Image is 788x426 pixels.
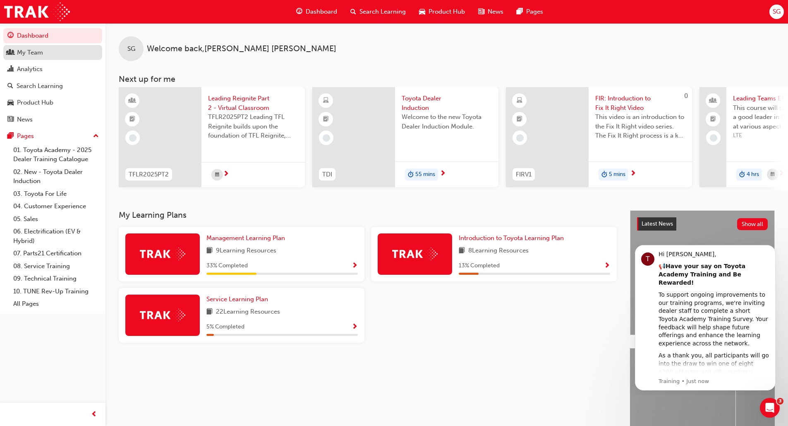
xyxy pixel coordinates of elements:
[601,169,607,180] span: duration-icon
[129,170,169,179] span: TFLR2025PT2
[773,7,781,17] span: SG
[517,95,522,106] span: learningResourceType_ELEARNING-icon
[216,307,280,317] span: 22 Learning Resources
[459,234,564,242] span: Introduction to Toyota Learning Plan
[402,112,492,131] span: Welcome to the new Toyota Dealer Induction Module.
[3,95,102,110] a: Product Hub
[93,131,99,142] span: up-icon
[208,112,298,140] span: TFLR2025PT2 Leading TFL Reignite builds upon the foundation of TFL Reignite, reaffirming our comm...
[684,92,688,100] span: 0
[415,170,435,179] span: 55 mins
[10,166,102,188] a: 02. New - Toyota Dealer Induction
[7,83,13,90] span: search-icon
[208,94,298,112] span: Leading Reignite Part 2 - Virtual Classroom
[771,169,775,180] span: calendar-icon
[129,114,135,125] span: booktick-icon
[7,32,14,40] span: guage-icon
[119,210,617,220] h3: My Learning Plans
[472,3,510,20] a: news-iconNews
[777,398,783,405] span: 3
[630,170,636,178] span: next-icon
[10,188,102,200] a: 03. Toyota For Life
[778,170,785,178] span: next-icon
[206,246,213,256] span: book-icon
[769,5,784,19] button: SG
[17,98,53,107] div: Product Hub
[488,7,503,17] span: News
[516,134,524,142] span: learningRecordVerb_NONE-icon
[352,262,358,270] span: Show Progress
[604,261,610,271] button: Show Progress
[459,261,500,271] span: 13 % Completed
[419,7,425,17] span: car-icon
[710,134,717,142] span: learningRecordVerb_NONE-icon
[3,26,102,129] button: DashboardMy TeamAnalyticsSearch LearningProduct HubNews
[517,114,522,125] span: booktick-icon
[7,66,14,73] span: chart-icon
[140,248,185,260] img: Trak
[147,44,336,54] span: Welcome back , [PERSON_NAME] [PERSON_NAME]
[352,324,358,331] span: Show Progress
[3,28,102,43] a: Dashboard
[7,116,14,124] span: news-icon
[3,112,102,127] a: News
[129,95,135,106] span: learningResourceType_INSTRUCTOR_LED-icon
[739,169,745,180] span: duration-icon
[10,260,102,273] a: 08. Service Training
[747,170,759,179] span: 4 hrs
[637,217,768,231] a: Latest NewsShow all
[323,114,329,125] span: booktick-icon
[10,144,102,166] a: 01. Toyota Academy - 2025 Dealer Training Catalogue
[392,248,438,260] img: Trak
[526,7,543,17] span: Pages
[344,3,412,20] a: search-iconSearch Learning
[440,170,446,178] span: next-icon
[10,225,102,247] a: 06. Electrification (EV & Hybrid)
[290,3,344,20] a: guage-iconDashboard
[17,131,34,141] div: Pages
[642,220,673,227] span: Latest News
[595,94,685,112] span: FIR: Introduction to Fix It Right Video
[206,233,288,243] a: Management Learning Plan
[10,247,102,260] a: 07. Parts21 Certification
[459,233,567,243] a: Introduction to Toyota Learning Plan
[17,64,43,74] div: Analytics
[510,3,550,20] a: pages-iconPages
[206,322,244,332] span: 5 % Completed
[10,272,102,285] a: 09. Technical Training
[630,210,775,335] a: Latest NewsShow allHelp Shape the Future of Toyota Academy Training and Win an eMastercard!Revolu...
[206,261,248,271] span: 33 % Completed
[506,87,692,187] a: 0FIRV1FIR: Introduction to Fix It Right VideoThis video is an introduction to the Fix It Right vi...
[7,49,14,57] span: people-icon
[3,79,102,94] a: Search Learning
[3,129,102,144] button: Pages
[516,170,532,179] span: FIRV1
[352,322,358,332] button: Show Progress
[609,170,625,179] span: 5 mins
[4,2,70,21] img: Trak
[760,398,780,418] iframe: Intercom live chat
[91,409,97,420] span: prev-icon
[216,246,276,256] span: 9 Learning Resources
[129,134,137,142] span: learningRecordVerb_NONE-icon
[3,45,102,60] a: My Team
[478,7,484,17] span: news-icon
[223,171,229,178] span: next-icon
[7,133,14,140] span: pages-icon
[17,81,63,91] div: Search Learning
[402,94,492,112] span: Toyota Dealer Induction
[206,234,285,242] span: Management Learning Plan
[10,285,102,298] a: 10. TUNE Rev-Up Training
[127,44,135,54] span: SG
[710,95,716,106] span: people-icon
[459,246,465,256] span: book-icon
[322,170,332,179] span: TDI
[408,169,414,180] span: duration-icon
[206,307,213,317] span: book-icon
